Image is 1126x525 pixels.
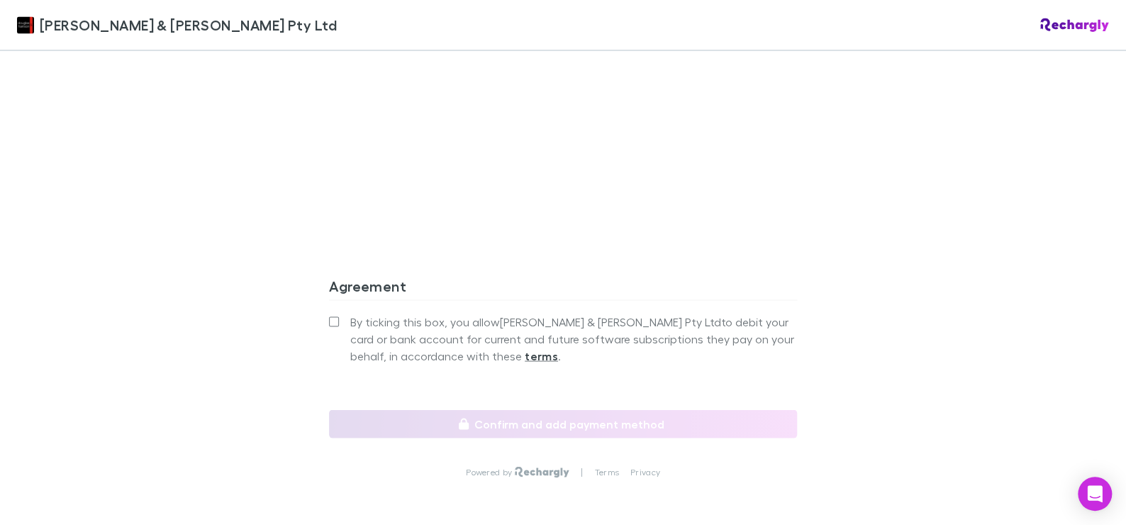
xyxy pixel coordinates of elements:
p: Powered by [466,466,515,477]
span: [PERSON_NAME] & [PERSON_NAME] Pty Ltd [40,14,337,35]
img: Rechargly Logo [1040,18,1109,32]
img: Douglas & Harrison Pty Ltd's Logo [17,16,34,33]
img: Rechargly Logo [515,466,569,477]
strong: terms [525,348,558,363]
a: Privacy [630,466,660,477]
div: Open Intercom Messenger [1078,477,1112,511]
p: | [581,466,583,477]
a: Terms [595,466,619,477]
button: Confirm and add payment method [329,409,797,438]
h3: Agreement [329,277,797,299]
span: By ticking this box, you allow [PERSON_NAME] & [PERSON_NAME] Pty Ltd to debit your card or bank a... [350,313,797,364]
